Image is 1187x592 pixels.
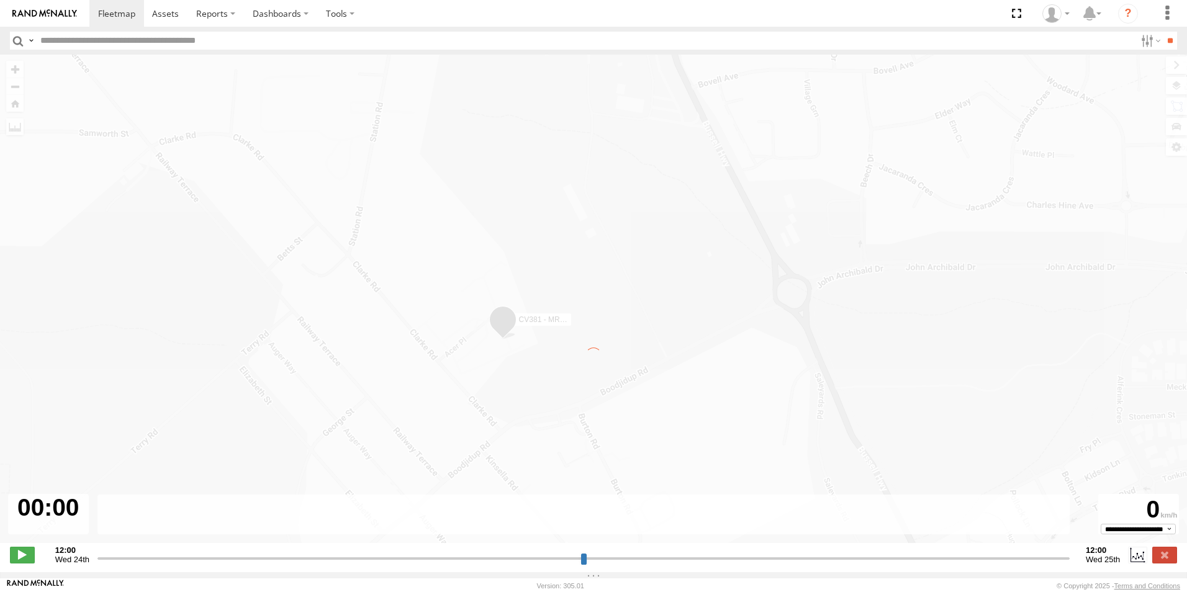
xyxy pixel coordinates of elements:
strong: 12:00 [1086,545,1120,555]
strong: 12:00 [55,545,89,555]
div: 0 [1100,496,1177,524]
div: Version: 305.01 [537,582,584,590]
a: Terms and Conditions [1114,582,1180,590]
div: Graham Broom [1038,4,1074,23]
label: Play/Stop [10,547,35,563]
a: Visit our Website [7,580,64,592]
span: Wed 25th [1086,555,1120,564]
label: Search Filter Options [1136,32,1163,50]
label: Close [1152,547,1177,563]
span: Wed 24th [55,555,89,564]
i: ? [1118,4,1138,24]
label: Search Query [26,32,36,50]
img: rand-logo.svg [12,9,77,18]
div: © Copyright 2025 - [1057,582,1180,590]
